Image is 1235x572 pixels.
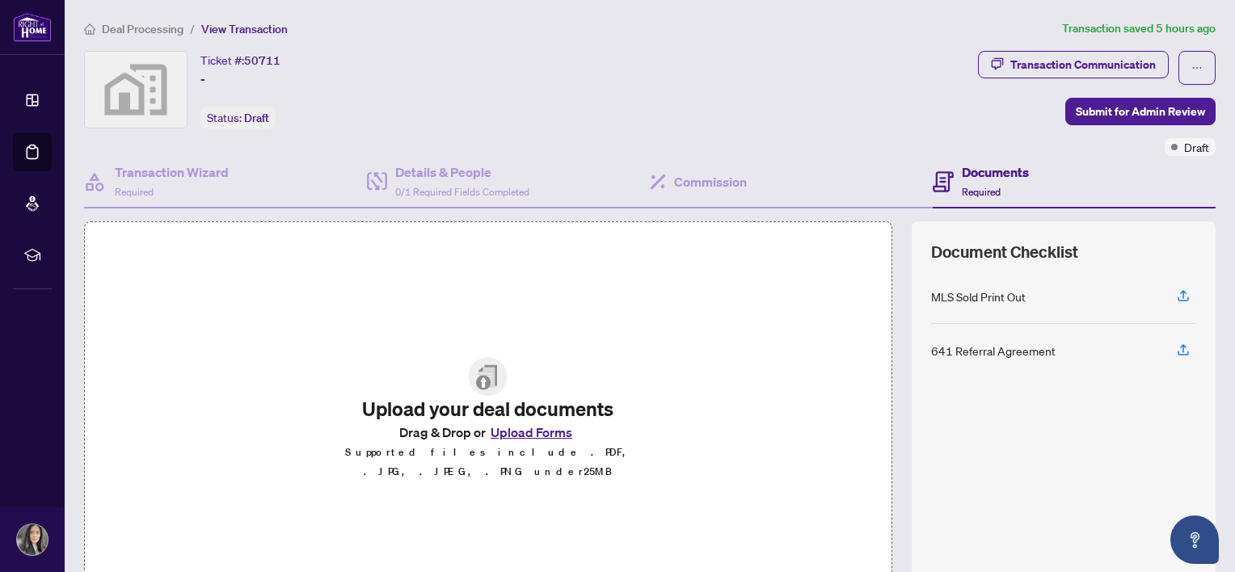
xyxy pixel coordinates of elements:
[306,344,670,494] span: File UploadUpload your deal documentsDrag & Drop orUpload FormsSupported files include .PDF, .JPG...
[115,186,154,198] span: Required
[1076,99,1205,124] span: Submit for Admin Review
[399,422,577,443] span: Drag & Drop or
[469,357,508,396] img: File Upload
[978,51,1169,78] button: Transaction Communication
[931,241,1078,263] span: Document Checklist
[962,186,1001,198] span: Required
[200,51,280,69] div: Ticket #:
[1191,62,1203,74] span: ellipsis
[1062,19,1216,38] article: Transaction saved 5 hours ago
[244,53,280,68] span: 50711
[318,396,657,422] h2: Upload your deal documents
[931,288,1026,305] div: MLS Sold Print Out
[200,107,276,128] div: Status:
[115,162,229,182] h4: Transaction Wizard
[318,443,657,482] p: Supported files include .PDF, .JPG, .JPEG, .PNG under 25 MB
[200,69,205,89] span: -
[1184,138,1209,156] span: Draft
[674,172,747,191] h4: Commission
[17,524,48,555] img: Profile Icon
[85,52,187,128] img: svg%3e
[962,162,1029,182] h4: Documents
[1170,515,1219,564] button: Open asap
[102,22,183,36] span: Deal Processing
[931,342,1056,360] div: 641 Referral Agreement
[244,111,269,125] span: Draft
[84,23,95,35] span: home
[190,19,195,38] li: /
[395,162,529,182] h4: Details & People
[13,12,52,42] img: logo
[1010,52,1156,78] div: Transaction Communication
[395,186,529,198] span: 0/1 Required Fields Completed
[1065,98,1216,125] button: Submit for Admin Review
[486,422,577,443] button: Upload Forms
[201,22,288,36] span: View Transaction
